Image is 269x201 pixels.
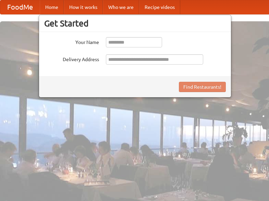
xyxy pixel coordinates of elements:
[40,0,64,14] a: Home
[44,37,99,46] label: Your Name
[44,18,226,29] h3: Get Started
[103,0,139,14] a: Who we are
[64,0,103,14] a: How it works
[0,0,40,14] a: FoodMe
[179,82,226,92] button: Find Restaurants!
[139,0,180,14] a: Recipe videos
[44,54,99,63] label: Delivery Address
